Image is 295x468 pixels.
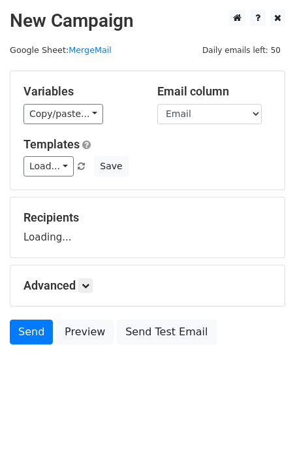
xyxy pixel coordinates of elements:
[23,84,138,99] h5: Variables
[10,45,112,55] small: Google Sheet:
[10,10,285,32] h2: New Campaign
[94,156,128,176] button: Save
[157,84,272,99] h5: Email column
[117,320,216,344] a: Send Test Email
[23,156,74,176] a: Load...
[10,320,53,344] a: Send
[230,405,295,468] iframe: Chat Widget
[23,104,103,124] a: Copy/paste...
[198,43,285,58] span: Daily emails left: 50
[23,278,272,293] h5: Advanced
[23,210,272,244] div: Loading...
[198,45,285,55] a: Daily emails left: 50
[23,137,80,151] a: Templates
[69,45,112,55] a: MergeMail
[56,320,114,344] a: Preview
[23,210,272,225] h5: Recipients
